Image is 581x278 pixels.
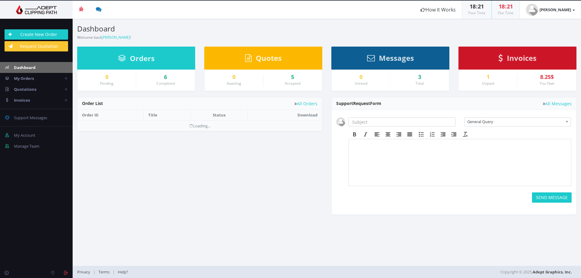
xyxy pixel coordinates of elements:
[336,100,381,106] span: Support Form
[227,81,241,86] small: Awaiting
[336,117,345,126] img: user_default.jpg
[14,115,47,120] span: Support Messages
[360,130,371,138] div: Italic
[463,74,513,80] a: 1
[14,87,36,92] span: Quotations
[191,110,248,120] th: Status
[14,143,39,149] span: Manage Team
[14,65,35,70] span: Dashboard
[393,130,404,138] div: Align right
[141,74,190,80] a: 6
[416,130,427,138] div: Bullet list
[82,100,103,106] span: Order List
[448,130,459,138] div: Increase indent
[247,110,322,120] th: Download
[543,101,572,106] a: All Messages
[499,3,505,10] span: 18
[14,132,35,138] span: My Account
[336,74,386,80] a: 0
[77,110,144,120] th: Order ID
[382,130,393,138] div: Align center
[438,130,448,138] div: Decrease indent
[77,120,322,131] td: Loading...
[415,81,424,86] small: Total
[395,74,445,80] div: 3
[460,130,471,138] div: Clear formatting
[130,53,155,63] span: Orders
[498,57,537,62] a: Invoices
[100,81,113,86] small: Pending
[77,269,93,275] a: Privacy
[379,53,414,63] span: Messages
[467,118,563,126] span: General Query
[95,269,113,275] a: Terms
[355,81,367,86] small: Unread
[349,139,571,186] iframe: Rich Text Area. Press ALT-F9 for menu. Press ALT-F10 for toolbar. Press ALT-0 for help
[348,117,455,126] input: Subject
[5,29,68,40] a: Create New Order
[498,10,514,15] small: Our Time
[507,53,537,63] span: Invoices
[520,1,581,19] a: [PERSON_NAME]
[245,57,282,62] a: Quotes
[82,74,131,80] a: 0
[404,130,415,138] div: Justify
[5,5,68,14] img: Adept Graphics
[294,101,317,106] a: All Orders
[540,81,554,86] small: You Owe
[522,74,572,80] div: 8.25$
[14,97,30,103] span: Invoices
[533,269,572,275] a: Adept Graphics, Inc.
[532,192,572,203] button: SEND MESSAGE
[476,3,478,10] span: :
[468,10,485,15] small: Your Time
[526,4,538,16] img: user_default.jpg
[415,1,462,19] a: How It Works
[507,3,513,10] span: 21
[144,110,191,120] th: Title
[14,76,34,81] span: My Orders
[268,74,317,80] a: 5
[285,81,300,86] small: Accepted
[102,35,130,40] a: [PERSON_NAME]
[540,7,571,12] strong: [PERSON_NAME]
[118,57,155,62] a: Orders
[505,3,507,10] span: :
[256,53,282,63] span: Quotes
[367,57,414,62] a: Messages
[209,74,258,80] a: 0
[77,266,410,278] div: | |
[372,130,382,138] div: Align left
[77,25,322,33] h3: Dashboard
[470,3,476,10] span: 18
[156,81,175,86] small: Completed
[500,269,572,275] span: Copyright © 2025,
[427,130,438,138] div: Numbered list
[115,269,131,275] a: Help?
[5,41,68,51] a: Request Quotation
[353,100,370,106] span: Request
[349,130,360,138] div: Bold
[482,81,494,86] small: Unpaid
[77,35,131,40] small: Welcome back !
[478,3,484,10] span: 21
